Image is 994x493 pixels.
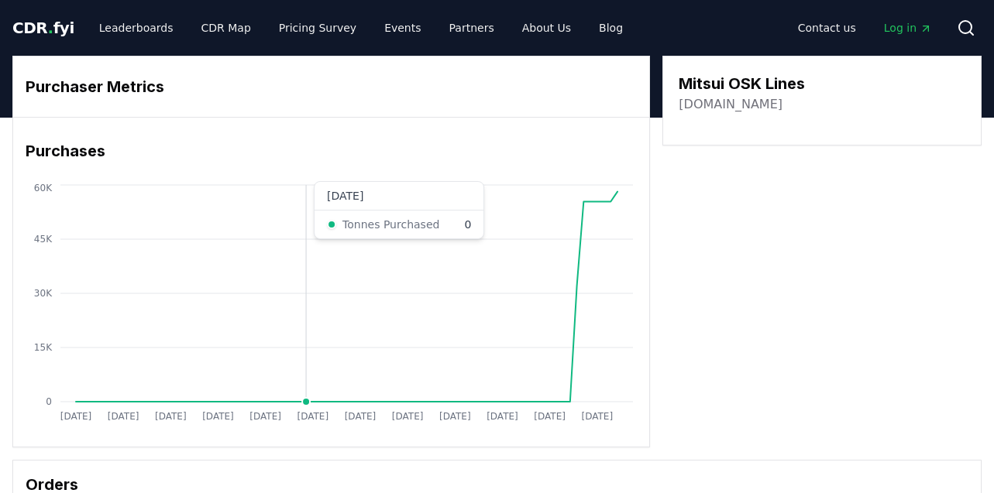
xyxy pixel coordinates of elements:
span: Log in [884,20,932,36]
a: About Us [510,14,583,42]
tspan: [DATE] [298,411,329,422]
a: CDR.fyi [12,17,74,39]
a: [DOMAIN_NAME] [679,95,782,114]
tspan: [DATE] [534,411,566,422]
a: Pricing Survey [267,14,369,42]
tspan: 60K [34,183,53,193]
a: Leaderboards [87,14,186,42]
a: Contact us [786,14,868,42]
a: CDR Map [189,14,263,42]
tspan: [DATE] [581,411,613,422]
a: Events [372,14,433,42]
tspan: [DATE] [108,411,139,422]
tspan: [DATE] [345,411,377,422]
tspan: 0 [46,396,52,407]
h3: Purchaser Metrics [26,75,637,98]
tspan: [DATE] [487,411,518,422]
tspan: [DATE] [202,411,234,422]
tspan: 15K [34,342,53,353]
tspan: [DATE] [155,411,187,422]
h3: Mitsui OSK Lines [679,72,805,95]
a: Log in [872,14,944,42]
a: Blog [586,14,635,42]
nav: Main [87,14,635,42]
span: . [48,19,53,37]
h3: Purchases [26,139,637,163]
tspan: [DATE] [439,411,471,422]
tspan: [DATE] [60,411,92,422]
tspan: 45K [34,234,53,245]
nav: Main [786,14,944,42]
a: Partners [437,14,507,42]
tspan: 30K [34,288,53,299]
tspan: [DATE] [392,411,424,422]
span: CDR fyi [12,19,74,37]
tspan: [DATE] [249,411,281,422]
